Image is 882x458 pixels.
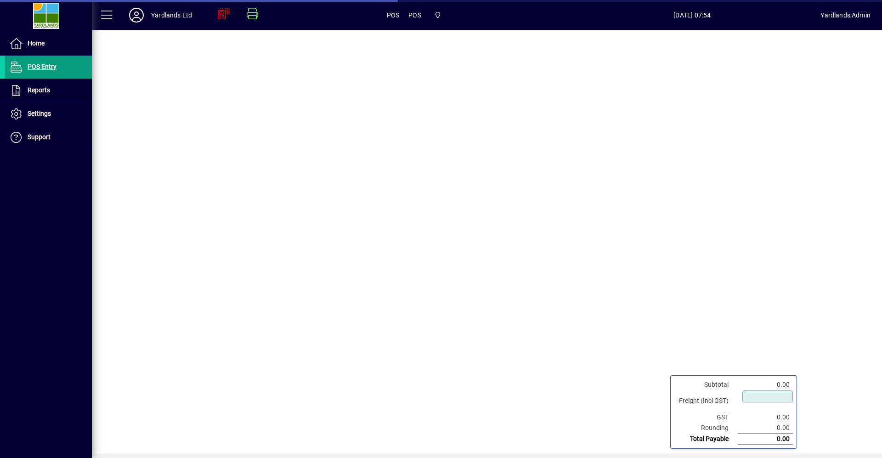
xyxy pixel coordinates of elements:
td: GST [674,412,738,423]
button: Profile [122,7,151,23]
span: POS [408,8,421,23]
span: POS [387,8,400,23]
span: Reports [28,86,50,94]
span: [DATE] 07:54 [564,8,820,23]
td: 0.00 [738,379,793,390]
a: Reports [5,79,92,102]
span: Home [28,40,45,47]
a: Support [5,126,92,149]
td: 0.00 [738,423,793,434]
td: 0.00 [738,434,793,445]
td: Total Payable [674,434,738,445]
span: POS Entry [28,63,57,70]
a: Home [5,32,92,55]
a: Settings [5,102,92,125]
td: 0.00 [738,412,793,423]
span: Settings [28,110,51,117]
td: Freight (Incl GST) [674,390,738,412]
div: Yardlands Ltd [151,8,192,23]
span: Support [28,133,51,141]
td: Subtotal [674,379,738,390]
td: Rounding [674,423,738,434]
div: Yardlands Admin [820,8,871,23]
